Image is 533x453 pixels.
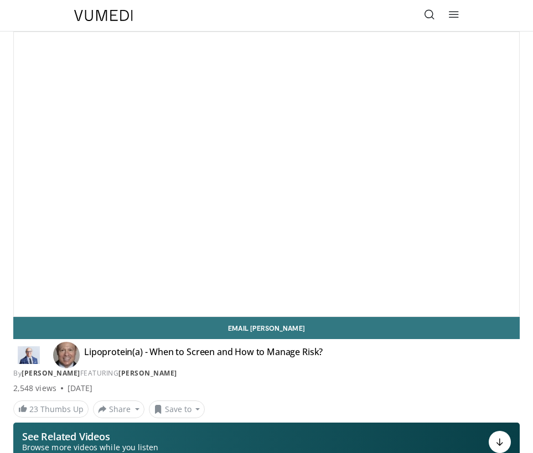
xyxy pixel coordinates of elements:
img: Dr. Robert S. Rosenson [13,346,44,364]
span: 23 [29,404,38,414]
p: See Related Videos [22,431,158,442]
h4: Lipoprotein(a) - When to Screen and How to Manage Risk? [84,346,323,364]
button: Share [93,400,144,418]
span: 2,548 views [13,383,56,394]
a: 23 Thumbs Up [13,400,89,418]
button: Save to [149,400,205,418]
a: [PERSON_NAME] [118,368,177,378]
img: Avatar [53,342,80,368]
div: By FEATURING [13,368,520,378]
span: Browse more videos while you listen [22,442,158,453]
a: [PERSON_NAME] [22,368,80,378]
div: [DATE] [68,383,92,394]
video-js: Video Player [14,32,519,316]
a: Email [PERSON_NAME] [13,317,520,339]
img: VuMedi Logo [74,10,133,21]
